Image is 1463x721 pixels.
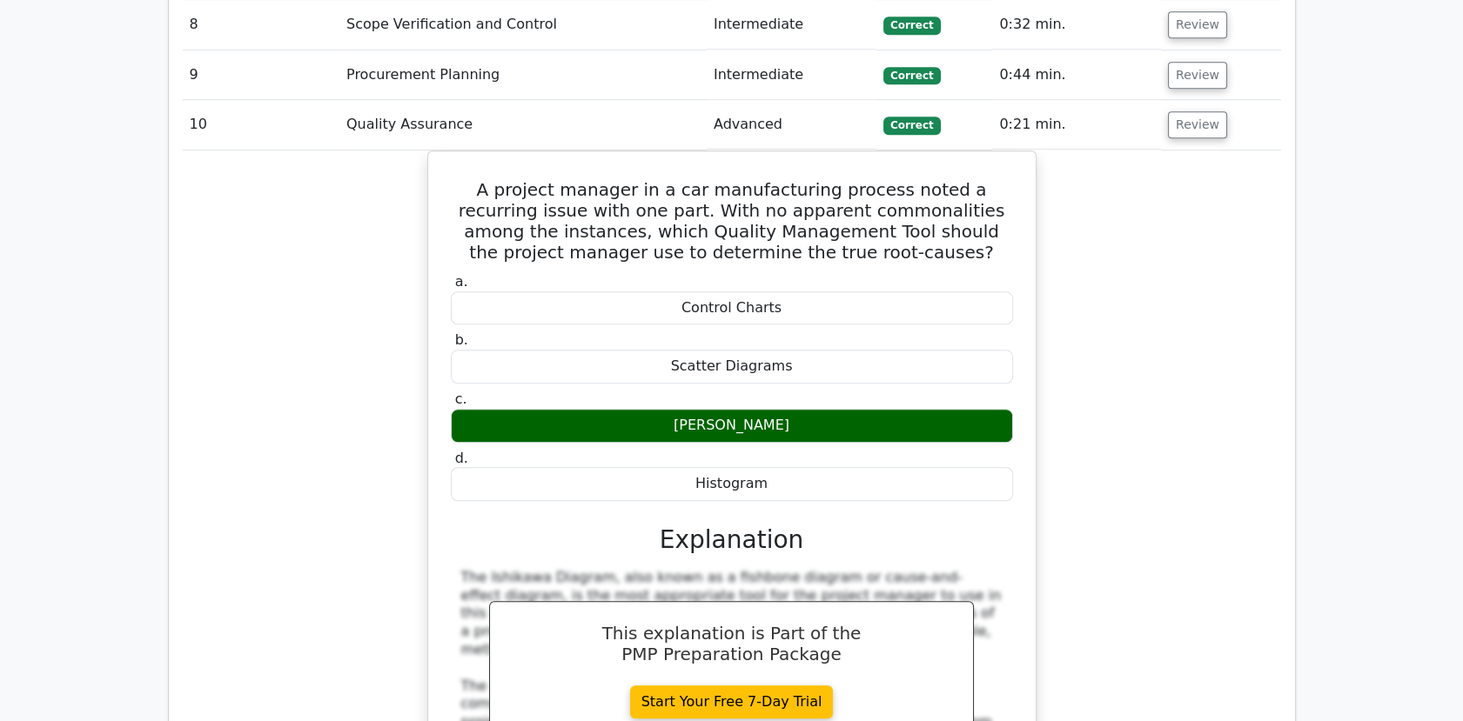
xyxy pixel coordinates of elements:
span: a. [455,273,468,290]
button: Review [1168,62,1227,89]
h5: A project manager in a car manufacturing process noted a recurring issue with one part. With no a... [449,179,1015,263]
td: Quality Assurance [339,100,707,150]
span: c. [455,391,467,407]
td: 0:21 min. [992,100,1161,150]
td: Advanced [707,100,876,150]
td: Intermediate [707,50,876,100]
td: 0:44 min. [992,50,1161,100]
span: Correct [883,117,940,134]
td: 9 [183,50,339,100]
span: Correct [883,17,940,34]
td: 10 [183,100,339,150]
a: Start Your Free 7-Day Trial [630,685,834,718]
h3: Explanation [461,525,1003,555]
button: Review [1168,11,1227,38]
div: [PERSON_NAME] [451,409,1013,443]
span: b. [455,331,468,348]
div: Histogram [451,467,1013,501]
div: Control Charts [451,291,1013,325]
button: Review [1168,111,1227,138]
div: Scatter Diagrams [451,350,1013,384]
td: Procurement Planning [339,50,707,100]
span: Correct [883,67,940,84]
span: d. [455,450,468,466]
